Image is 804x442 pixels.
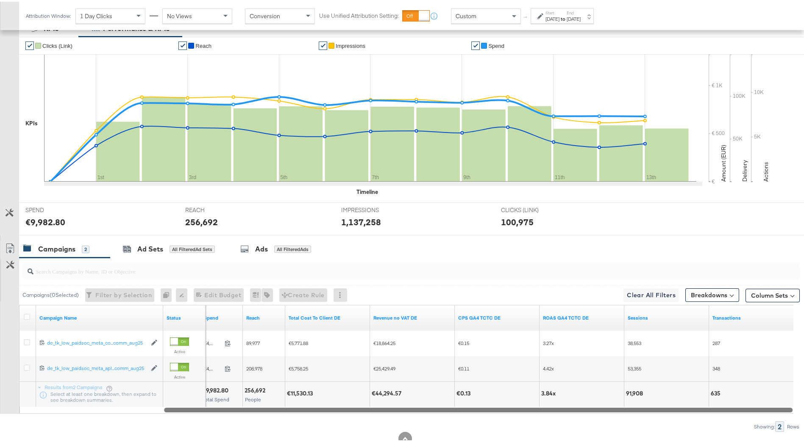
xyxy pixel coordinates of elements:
div: €11,530.13 [287,388,315,396]
span: €0.15 [458,338,469,345]
span: CLICKS (LINK) [501,204,565,213]
button: Column Sets [746,287,800,301]
span: 1 Day Clicks [80,11,112,18]
span: Clear All Filters [627,288,676,299]
text: Actions [762,160,770,180]
div: 256,692 [245,385,268,393]
a: ✔ [319,40,327,48]
a: Total Cost To Client DE [289,313,367,320]
span: €18,864.25 [373,338,395,345]
div: €0.13 [456,388,473,396]
text: Amount (EUR) [720,143,727,180]
div: 100,975 [501,214,534,227]
span: €4,985.50 [204,364,221,370]
span: Reach [195,41,211,47]
label: End: [567,8,581,14]
div: Ad Sets [137,243,163,252]
div: KPIs [25,118,38,126]
span: 38,553 [628,338,641,345]
a: The total amount spent to date. [204,313,239,320]
span: Custom [456,11,476,18]
span: Spend [488,41,504,47]
span: ↑ [522,14,530,17]
span: 53,355 [628,364,641,370]
a: ✔ [471,40,480,48]
div: Rows [787,422,800,428]
label: Start: [545,8,559,14]
div: Campaigns ( 0 Selected) [22,290,79,297]
input: Search Campaigns by Name, ID or Objective [33,258,729,274]
span: REACH [185,204,249,213]
div: de_tk_low_paidsoc_meta_apl...comm_aug25 [47,363,147,370]
a: Revenue no VAT DE [373,313,451,320]
a: ROAS GA4 DE for weekly reporting [543,313,621,320]
a: ✔ [25,40,34,48]
a: Shows the current state of your Ad Campaign. [167,313,202,320]
a: Transactions - The total number of transactions [712,313,790,320]
text: Delivery [741,158,748,180]
span: IMPRESSIONS [341,204,405,213]
span: €4,997.30 [204,338,221,345]
span: €25,429.49 [373,364,395,370]
span: 208,978 [246,364,262,370]
span: €0.11 [458,364,469,370]
div: €9,982.80 [25,214,65,227]
span: Total Spend [203,395,229,401]
div: €44,294.57 [372,388,404,396]
a: The number of people your ad was served to. [246,313,282,320]
a: de_tk_low_paidsoc_meta_apl...comm_aug25 [47,363,147,370]
label: Active [170,347,189,353]
label: Use Unified Attribution Setting: [319,10,399,18]
span: No Views [167,11,192,18]
button: Clear All Filters [623,287,679,300]
div: 635 [711,388,723,396]
span: 287 [712,338,720,345]
div: 256,692 [185,214,218,227]
a: CPS using GA4 data and TCTC for DE [458,313,536,320]
button: Breakdowns [685,287,739,300]
span: 3.27x [543,338,554,345]
div: 3.84x [541,388,558,396]
div: All Filtered Ads [274,244,311,251]
div: €9,982.80 [202,385,231,393]
span: 348 [712,364,720,370]
span: €5,758.25 [289,364,308,370]
span: 4.42x [543,364,554,370]
label: Active [170,373,189,378]
span: SPEND [25,204,89,213]
div: 0 [161,287,176,300]
span: Impressions [336,41,365,47]
span: Conversion [250,11,280,18]
div: [DATE] [545,14,559,21]
div: Showing: [754,422,775,428]
div: Campaigns [38,243,75,252]
a: de_tk_low_paidsoc_meta_co...comm_aug25 [47,338,147,345]
strong: to [559,14,567,20]
div: 2 [82,244,89,251]
a: ✔ [178,40,187,48]
span: People [245,395,261,401]
a: Your campaign name. [39,313,160,320]
span: Clicks (Link) [42,41,72,47]
div: [DATE] [567,14,581,21]
div: Timeline [356,186,378,194]
div: 2 [775,420,784,430]
div: 91,908 [626,388,645,396]
div: All Filtered Ad Sets [170,244,215,251]
div: Attribution Window: [25,11,71,17]
a: Sessions - GA Sessions - The total number of sessions [628,313,706,320]
div: 1,137,258 [341,214,381,227]
div: Ads [255,243,268,252]
span: 89,977 [246,338,260,345]
span: €5,771.88 [289,338,308,345]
